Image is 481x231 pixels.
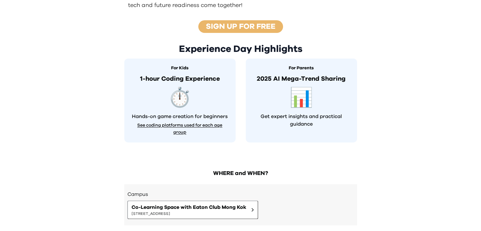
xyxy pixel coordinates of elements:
a: Sign up for free [206,23,275,30]
h3: For Kids [131,65,229,72]
button: See coding platforms used for each age group [131,122,229,136]
button: Sign up for free [196,20,285,33]
span: [STREET_ADDRESS] [132,211,246,216]
p: 1-hour Coding Experience [131,74,229,84]
p: 2025 AI Mega-Trend Sharing [252,74,351,84]
h2: WHERE and WHEN? [124,169,357,178]
p: Hands-on game creation for beginners [131,113,229,120]
h3: For Parents [252,65,351,72]
h2: Experience Day Highlights [124,43,357,55]
button: Co-Learning Space with Eaton Club Mong Kok[STREET_ADDRESS] [127,201,258,219]
span: robot [289,89,313,108]
span: timer [168,89,192,108]
span: Co-Learning Space with Eaton Club Mong Kok [132,203,246,211]
h3: Campus [127,190,354,198]
p: Get expert insights and practical guidance [252,113,351,128]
